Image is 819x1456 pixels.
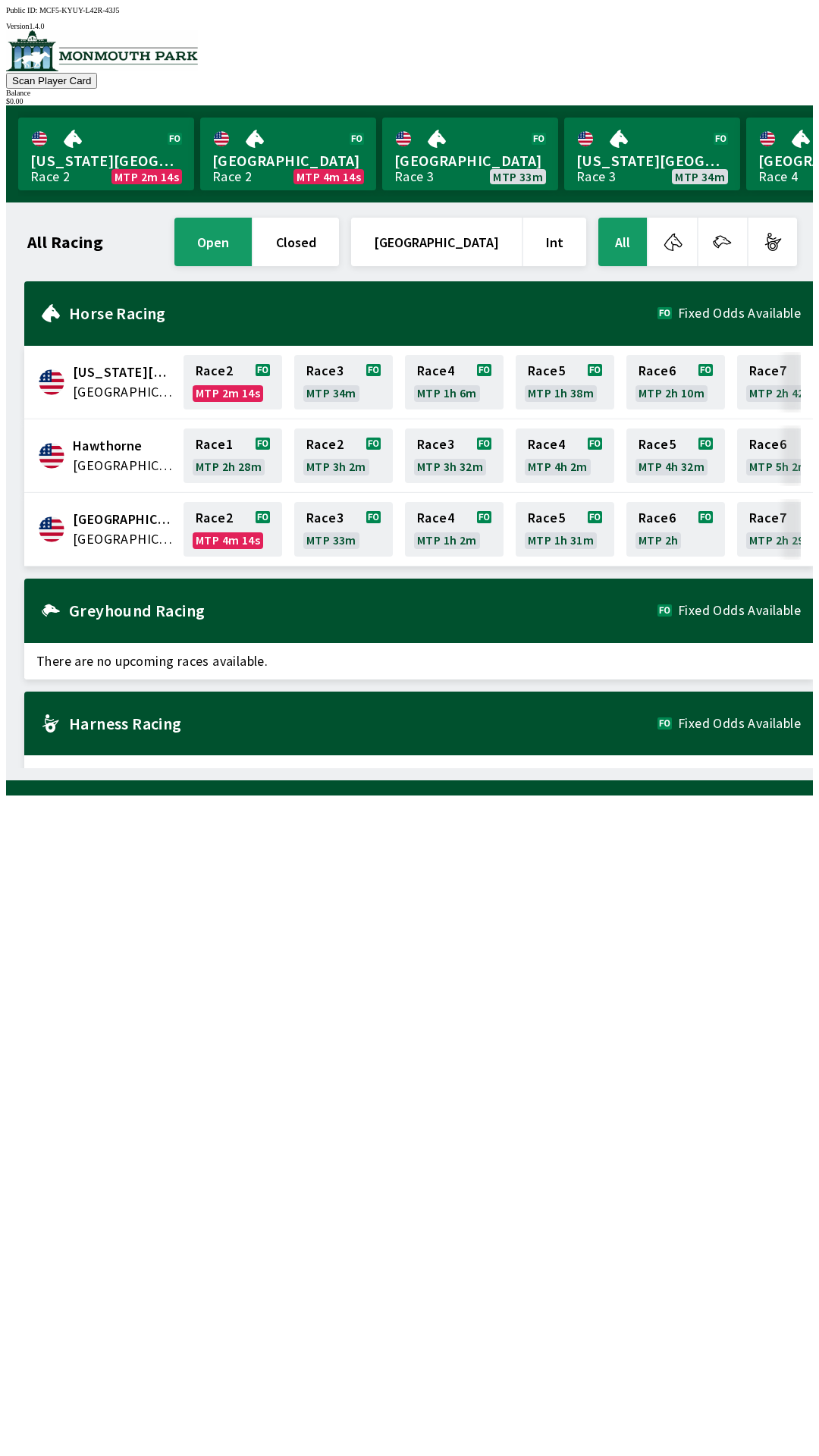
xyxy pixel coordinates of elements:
div: Race 2 [30,171,70,183]
a: Race3MTP 34m [294,355,393,409]
span: There are no upcoming races available. [24,755,813,792]
a: [US_STATE][GEOGRAPHIC_DATA]Race 2MTP 2m 14s [18,118,194,190]
span: Race 7 [749,365,786,377]
button: Int [523,218,586,266]
h2: Greyhound Racing [69,604,657,617]
h2: Horse Racing [69,307,657,319]
a: Race2MTP 2m 14s [184,355,282,409]
div: Balance [6,89,813,97]
div: Race 4 [758,171,798,183]
span: Race 4 [528,438,565,450]
span: Race 4 [417,512,454,524]
a: Race5MTP 4h 32m [626,428,725,483]
span: MTP 33m [306,534,356,546]
button: closed [253,218,339,266]
span: [US_STATE][GEOGRAPHIC_DATA] [576,151,728,171]
span: MTP 2h 28m [196,460,262,472]
span: United States [73,382,174,402]
span: MTP 5h 2m [749,460,809,472]
span: MTP 1h 6m [417,387,477,399]
span: Race 2 [306,438,344,450]
span: [GEOGRAPHIC_DATA] [212,151,364,171]
span: MTP 2h 42m [749,387,815,399]
div: $ 0.00 [6,97,813,105]
span: MTP 2h [639,534,678,546]
button: [GEOGRAPHIC_DATA] [351,218,522,266]
a: Race6MTP 2h 10m [626,355,725,409]
a: Race6MTP 2h [626,502,725,557]
span: United States [73,456,174,475]
span: [US_STATE][GEOGRAPHIC_DATA] [30,151,182,171]
a: Race5MTP 1h 31m [516,502,614,557]
button: All [598,218,647,266]
span: Race 7 [749,512,786,524]
span: MTP 2m 14s [115,171,179,183]
span: Race 5 [528,512,565,524]
span: Race 6 [639,512,676,524]
span: There are no upcoming races available. [24,643,813,679]
a: Race4MTP 4h 2m [516,428,614,483]
span: Race 4 [417,365,454,377]
div: Race 3 [576,171,616,183]
span: MTP 34m [306,387,356,399]
h2: Harness Racing [69,717,657,730]
a: Race3MTP 33m [294,502,393,557]
h1: All Racing [27,236,103,248]
span: MCF5-KYUY-L42R-43J5 [39,6,120,14]
a: Race2MTP 3h 2m [294,428,393,483]
span: Race 3 [306,512,344,524]
span: MTP 2h 10m [639,387,704,399]
span: Race 6 [639,365,676,377]
span: [GEOGRAPHIC_DATA] [394,151,546,171]
a: Race5MTP 1h 38m [516,355,614,409]
span: MTP 4h 32m [639,460,704,472]
span: Delaware Park [73,362,174,382]
span: MTP 3h 32m [417,460,483,472]
span: Race 3 [417,438,454,450]
span: Monmouth Park [73,510,174,529]
span: Fixed Odds Available [678,307,801,319]
span: Fixed Odds Available [678,717,801,730]
span: Race 3 [306,365,344,377]
a: [US_STATE][GEOGRAPHIC_DATA]Race 3MTP 34m [564,118,740,190]
span: United States [73,529,174,549]
a: Race1MTP 2h 28m [184,428,282,483]
a: Race2MTP 4m 14s [184,502,282,557]
span: MTP 1h 31m [528,534,594,546]
span: Race 2 [196,512,233,524]
span: Race 5 [528,365,565,377]
a: Race4MTP 1h 6m [405,355,504,409]
div: Race 3 [394,171,434,183]
div: Public ID: [6,6,813,14]
span: MTP 1h 2m [417,534,477,546]
span: MTP 34m [675,171,725,183]
span: MTP 1h 38m [528,387,594,399]
button: Scan Player Card [6,73,97,89]
span: MTP 4m 14s [196,534,260,546]
img: venue logo [6,30,198,71]
span: Fixed Odds Available [678,604,801,617]
span: MTP 2m 14s [196,387,260,399]
span: MTP 2h 29m [749,534,815,546]
span: Race 5 [639,438,676,450]
span: Race 1 [196,438,233,450]
a: [GEOGRAPHIC_DATA]Race 2MTP 4m 14s [200,118,376,190]
a: Race3MTP 3h 32m [405,428,504,483]
span: Hawthorne [73,436,174,456]
button: open [174,218,252,266]
span: Race 2 [196,365,233,377]
span: MTP 4m 14s [297,171,361,183]
span: MTP 3h 2m [306,460,366,472]
div: Version 1.4.0 [6,22,813,30]
span: MTP 4h 2m [528,460,588,472]
a: [GEOGRAPHIC_DATA]Race 3MTP 33m [382,118,558,190]
span: Race 6 [749,438,786,450]
span: MTP 33m [493,171,543,183]
a: Race4MTP 1h 2m [405,502,504,557]
div: Race 2 [212,171,252,183]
